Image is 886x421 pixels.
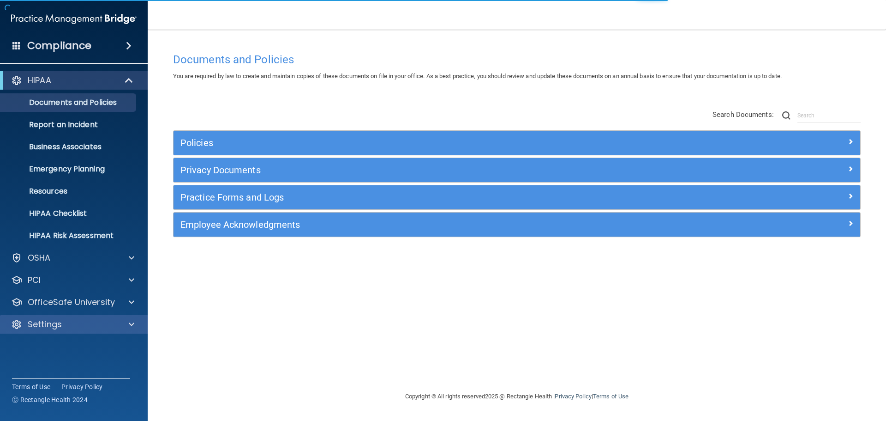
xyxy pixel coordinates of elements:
a: Privacy Policy [555,393,591,400]
p: Emergency Planning [6,165,132,174]
a: Practice Forms and Logs [180,190,853,205]
a: Policies [180,135,853,150]
a: Terms of Use [593,393,629,400]
p: Resources [6,187,132,196]
p: Report an Incident [6,120,132,129]
img: PMB logo [11,10,137,28]
a: OSHA [11,252,134,263]
p: HIPAA Checklist [6,209,132,218]
p: Settings [28,319,62,330]
p: OSHA [28,252,51,263]
p: PCI [28,275,41,286]
h5: Privacy Documents [180,165,682,175]
a: Terms of Use [12,382,50,391]
h5: Policies [180,138,682,148]
a: Settings [11,319,134,330]
p: Documents and Policies [6,98,132,107]
a: HIPAA [11,75,134,86]
span: Search Documents: [712,110,774,119]
a: Employee Acknowledgments [180,217,853,232]
a: Privacy Policy [61,382,103,391]
a: PCI [11,275,134,286]
h5: Employee Acknowledgments [180,220,682,230]
h4: Documents and Policies [173,54,861,66]
h4: Compliance [27,39,91,52]
input: Search [797,109,861,122]
p: HIPAA [28,75,51,86]
img: ic-search.3b580494.png [782,111,790,120]
p: OfficeSafe University [28,297,115,308]
span: Ⓒ Rectangle Health 2024 [12,395,88,404]
p: HIPAA Risk Assessment [6,231,132,240]
a: Privacy Documents [180,163,853,177]
span: You are required by law to create and maintain copies of these documents on file in your office. ... [173,73,782,79]
a: OfficeSafe University [11,297,134,308]
p: Business Associates [6,142,132,152]
div: Copyright © All rights reserved 2025 @ Rectangle Health | | [348,382,685,411]
h5: Practice Forms and Logs [180,192,682,202]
